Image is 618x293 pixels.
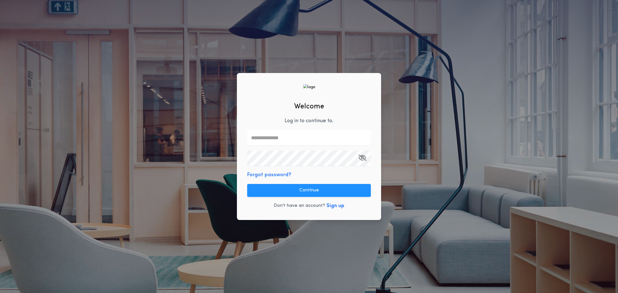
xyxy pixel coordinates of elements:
img: logo [303,84,315,90]
button: Forgot password? [247,171,291,179]
button: Sign up [326,202,344,210]
button: Continue [247,184,371,197]
p: Log in to continue to . [285,117,333,125]
p: Don't have an account? [274,203,325,209]
h2: Welcome [294,101,324,112]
